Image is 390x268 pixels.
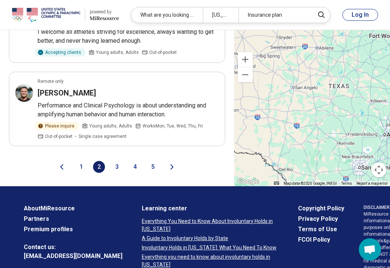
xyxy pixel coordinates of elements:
[341,181,352,185] a: Terms (opens in new tab)
[129,161,141,173] button: 4
[147,161,159,173] button: 5
[149,49,177,56] span: Out-of-pocket
[142,244,279,252] a: Involuntary Holds in [US_STATE]: What You Need To Know
[24,252,122,261] a: [EMAIL_ADDRESS][DOMAIN_NAME]
[298,214,344,223] a: Privacy Policy
[79,133,127,140] span: Single case agreement
[38,78,64,85] p: Remote only
[45,133,73,140] span: Out-of-pocket
[57,161,66,173] button: Previous page
[131,7,203,23] div: What are you looking for?
[238,67,253,82] button: Zoom out
[357,181,388,185] a: Report a map error
[38,88,96,98] h3: [PERSON_NAME]
[142,204,279,213] a: Learning center
[35,122,79,130] div: Please inquire
[24,204,122,213] a: AboutMiResource
[24,243,122,252] span: Contact us:
[38,28,219,45] p: I welcome all athletes striving for excellence, always wanting to get better, and never having le...
[371,162,386,177] button: Map camera controls
[298,204,344,213] a: Copyright Policy
[342,9,378,21] button: Log In
[96,49,139,56] span: Young adults, Adults
[75,161,87,173] button: 1
[89,123,132,129] span: Young adults, Adults
[142,217,279,233] a: Everything You Need to Know About Involuntary Holds in [US_STATE]
[12,6,119,24] a: USOPCpowered by
[93,161,105,173] button: 2
[238,52,253,67] button: Zoom in
[143,123,203,129] span: Works Mon, Tue, Wed, Thu, Fri
[274,181,279,185] button: Keyboard shortcuts
[24,225,122,234] a: Premium profiles
[236,177,260,186] img: Google
[359,238,381,261] div: Open chat
[90,9,119,15] div: powered by
[24,214,122,223] a: Partners
[203,7,239,23] div: [US_STATE]
[236,177,260,186] a: Open this area in Google Maps (opens a new window)
[298,225,344,234] a: Terms of Use
[364,205,390,210] span: DISCLAIMER
[142,235,279,242] a: A Guide to Involuntary Holds by State
[167,161,176,173] button: Next page
[239,7,310,23] div: Insurance plan
[38,101,219,119] p: Performance and Clinical Psychology is about understanding and amplifying human behavior and huma...
[12,6,80,24] img: USOPC
[35,48,86,56] div: Accepting clients
[298,235,344,244] a: FCOI Policy
[111,161,123,173] button: 3
[284,181,337,185] span: Map data ©2025 Google, INEGI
